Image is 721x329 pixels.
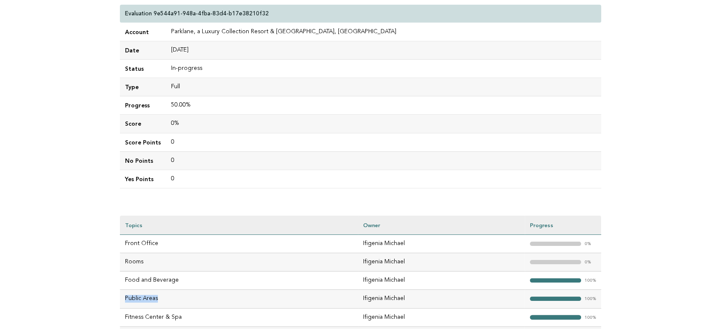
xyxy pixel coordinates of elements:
th: Topics [120,216,358,235]
td: Ifigenia Michael [358,271,525,290]
td: Date [120,41,166,60]
td: No Points [120,151,166,170]
strong: "> [530,278,581,283]
td: Type [120,78,166,96]
th: Progress [525,216,601,235]
td: 0% [166,115,601,133]
td: Progress [120,96,166,115]
td: Public Areas [120,290,358,308]
strong: "> [530,297,581,301]
td: Fitness Center & Spa [120,308,358,326]
td: 0 [166,151,601,170]
em: 0% [584,260,592,265]
th: Owner [358,216,525,235]
td: Ifigenia Michael [358,308,525,326]
em: 0% [584,242,592,246]
td: Ifigenia Michael [358,235,525,253]
td: Status [120,60,166,78]
td: Rooms [120,253,358,271]
td: 50.00% [166,96,601,115]
td: Yes Points [120,170,166,188]
em: 100% [584,297,596,301]
p: Evaluation 9e544a91-948a-4fba-83d4-b17e38210f32 [125,10,269,17]
em: 100% [584,315,596,320]
td: Ifigenia Michael [358,253,525,271]
td: Account [120,23,166,41]
td: Front Office [120,235,358,253]
td: In-progress [166,60,601,78]
td: Full [166,78,601,96]
td: Score Points [120,133,166,151]
td: 0 [166,170,601,188]
strong: "> [530,315,581,320]
em: 100% [584,278,596,283]
td: [DATE] [166,41,601,60]
td: Score [120,115,166,133]
td: Parklane, a Luxury Collection Resort & [GEOGRAPHIC_DATA], [GEOGRAPHIC_DATA] [166,23,601,41]
td: 0 [166,133,601,151]
td: Food and Beverage [120,271,358,290]
td: Ifigenia Michael [358,290,525,308]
